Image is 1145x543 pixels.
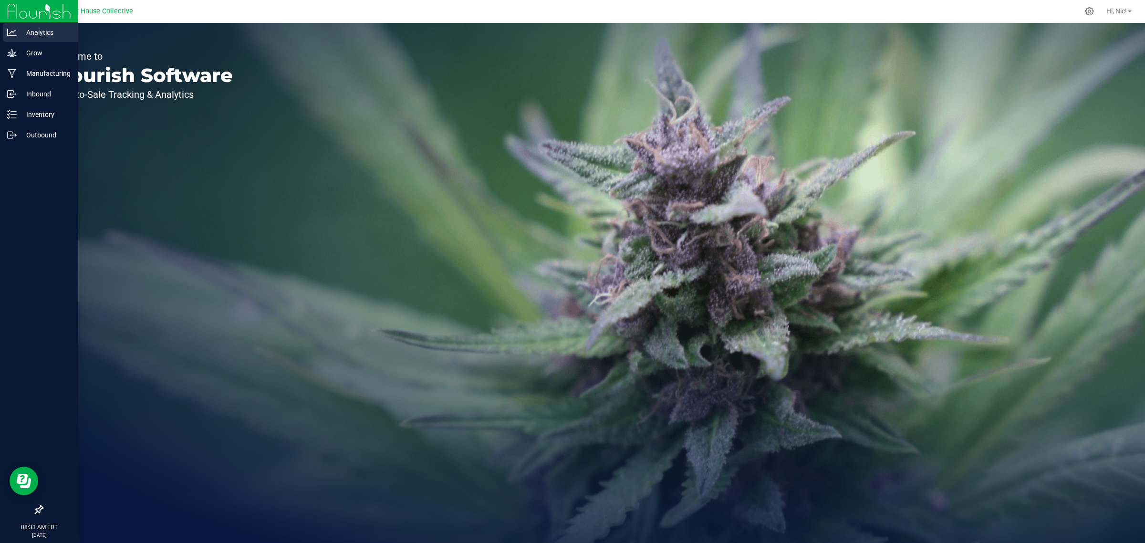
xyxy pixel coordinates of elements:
[7,110,17,119] inline-svg: Inventory
[1106,7,1127,15] span: Hi, Nic!
[4,523,74,532] p: 08:33 AM EDT
[7,69,17,78] inline-svg: Manufacturing
[62,7,133,15] span: Arbor House Collective
[17,47,74,59] p: Grow
[52,52,233,61] p: Welcome to
[17,109,74,120] p: Inventory
[1083,7,1095,16] div: Manage settings
[52,66,233,85] p: Flourish Software
[17,68,74,79] p: Manufacturing
[17,129,74,141] p: Outbound
[10,467,38,495] iframe: Resource center
[7,130,17,140] inline-svg: Outbound
[7,28,17,37] inline-svg: Analytics
[7,89,17,99] inline-svg: Inbound
[17,88,74,100] p: Inbound
[17,27,74,38] p: Analytics
[7,48,17,58] inline-svg: Grow
[4,532,74,539] p: [DATE]
[52,90,233,99] p: Seed-to-Sale Tracking & Analytics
